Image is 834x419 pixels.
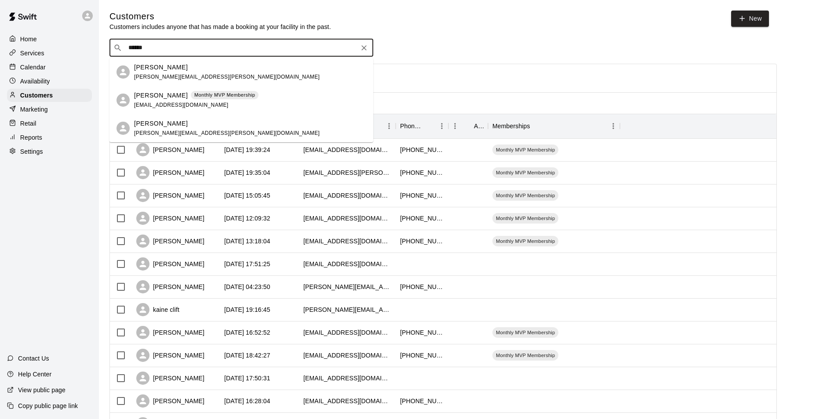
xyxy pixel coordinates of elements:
p: Contact Us [18,354,49,363]
div: Home [7,33,92,46]
div: 2025-08-05 19:39:24 [224,145,270,154]
div: dalton.mccarty@yahoo.com [303,282,391,291]
button: Clear [358,42,370,54]
div: ashleysue1999@gmail.com [303,328,391,337]
span: [PERSON_NAME][EMAIL_ADDRESS][PERSON_NAME][DOMAIN_NAME] [134,74,320,80]
button: Sort [423,120,435,132]
div: +18705572200 [400,237,444,246]
div: Phone Number [396,114,448,138]
div: [PERSON_NAME] [136,326,204,339]
p: Services [20,49,44,58]
div: [PERSON_NAME] [136,394,204,408]
p: Settings [20,147,43,156]
p: Calendar [20,63,46,72]
div: [PERSON_NAME] [136,143,204,156]
div: 2025-07-19 17:50:31 [224,374,270,383]
div: +18173070891 [400,145,444,154]
p: Reports [20,133,42,142]
div: +18705718641 [400,328,444,337]
div: mrslaceychuffman@gmail.com [303,351,391,360]
p: [PERSON_NAME] [134,119,188,128]
div: +18705717283 [400,214,444,223]
a: Calendar [7,61,92,74]
div: 2025-07-28 04:23:50 [224,282,270,291]
div: Email [299,114,396,138]
div: 2025-08-05 19:35:04 [224,168,270,177]
a: Settings [7,145,92,158]
p: View public page [18,386,66,394]
div: jennifernealcarter@gmail.com [303,145,391,154]
button: Menu [382,119,396,133]
div: Monthly MVP Membership [492,350,558,361]
div: [PERSON_NAME] [136,189,204,202]
p: Retail [20,119,36,128]
div: ainsley.j.watts@gmail.com [303,168,391,177]
div: [PERSON_NAME] [136,257,204,271]
div: hparker610@gmail.com [303,191,391,200]
div: ashlee.patterson89@yahoo.com [303,214,391,223]
div: Age [448,114,488,138]
div: dharbison@trisulgroup.com [303,260,391,268]
a: Marketing [7,103,92,116]
div: 2025-08-01 17:51:25 [224,260,270,268]
span: Monthly MVP Membership [492,192,558,199]
p: [PERSON_NAME] [134,91,188,100]
div: [PERSON_NAME] [136,280,204,293]
div: 2025-07-19 16:28:04 [224,397,270,405]
div: +16014313716 [400,397,444,405]
a: Reports [7,131,92,144]
a: Availability [7,75,92,88]
div: sandarx@yahoo.com [303,374,391,383]
p: Copy public page link [18,401,78,410]
button: Sort [462,120,474,132]
div: kaine clift [136,303,179,316]
p: Monthly MVP Membership [194,91,255,99]
div: 2025-07-21 16:52:52 [224,328,270,337]
a: New [731,11,769,27]
div: [PERSON_NAME] [136,372,204,385]
div: 2025-07-21 19:16:45 [224,305,270,314]
span: Monthly MVP Membership [492,169,558,176]
div: +19037172186 [400,168,444,177]
p: Home [20,35,37,43]
div: 2025-08-04 15:05:45 [224,191,270,200]
div: +19186405426 [400,191,444,200]
button: Menu [435,119,448,133]
p: Customers includes anyone that has made a booking at your facility in the past. [109,22,331,31]
button: Sort [530,120,543,132]
div: 2025-08-04 12:09:32 [224,214,270,223]
p: [PERSON_NAME] [134,63,188,72]
div: Monthly MVP Membership [492,190,558,201]
p: Customers [20,91,53,100]
div: Age [474,114,484,138]
span: [EMAIL_ADDRESS][DOMAIN_NAME] [134,102,229,108]
div: Monthly MVP Membership [492,213,558,224]
div: [PERSON_NAME] [136,212,204,225]
div: shelbydickinson0820@yahoo.com [303,237,391,246]
div: 2025-07-19 18:42:27 [224,351,270,360]
div: [PERSON_NAME] [136,166,204,179]
a: Retail [7,117,92,130]
div: Memberships [492,114,530,138]
div: dalton mccarty [117,94,130,107]
div: +19032771155 [400,282,444,291]
p: Marketing [20,105,48,114]
h5: Customers [109,11,331,22]
button: Menu [448,119,462,133]
span: Monthly MVP Membership [492,329,558,336]
a: Customers [7,89,92,102]
span: Monthly MVP Membership [492,146,558,153]
div: [PERSON_NAME] [136,235,204,248]
div: [PERSON_NAME] [136,349,204,362]
div: julie.clift@faulkepanthers.org [303,305,391,314]
a: Services [7,47,92,60]
button: Menu [607,119,620,133]
div: +19038243965 [400,351,444,360]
